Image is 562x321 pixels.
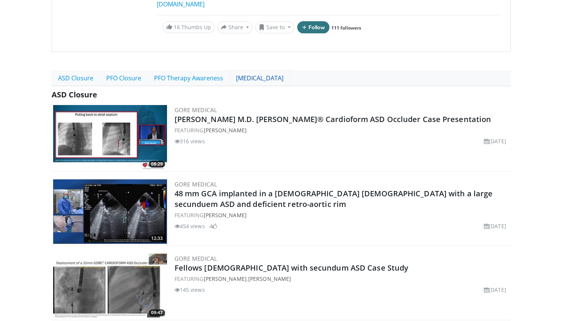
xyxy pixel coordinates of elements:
[175,180,217,188] a: Gore Medical
[53,254,167,318] img: 930842a4-8f65-4430-a846-62788e3b7956.300x170_q85_crop-smart_upscale.jpg
[203,127,246,134] a: [PERSON_NAME]
[53,105,167,169] a: 08:29
[217,21,253,33] button: Share
[175,126,509,134] div: FEATURING
[175,275,509,283] div: FEATURING ,
[175,222,205,230] li: 454 views
[175,114,491,124] a: [PERSON_NAME] M.D. [PERSON_NAME]® Cardioform ASD Occluder Case Presentation
[175,137,205,145] li: 316 views
[230,70,290,86] a: [MEDICAL_DATA]
[52,70,100,86] a: ASD Closure
[255,21,294,33] button: Save to
[175,211,509,219] div: FEATURING
[53,105,167,169] img: 1b5fcc3d-feaf-41fb-adcf-c9e4cb0dd9f4.300x170_q85_crop-smart_upscale.jpg
[484,286,506,294] li: [DATE]
[203,275,246,282] a: [PERSON_NAME]
[175,286,205,294] li: 145 views
[53,254,167,318] a: 09:47
[53,179,167,244] a: 12:33
[149,235,165,242] span: 12:33
[163,21,214,33] a: 16 Thumbs Up
[175,106,217,114] a: Gore Medical
[297,21,330,33] button: Follow
[174,23,180,31] span: 16
[175,255,217,262] a: Gore Medical
[52,89,97,100] span: ASD Closure
[100,70,148,86] a: PFO Closure
[149,309,165,316] span: 09:47
[149,161,165,168] span: 08:29
[209,222,217,230] li: 4
[484,137,506,145] li: [DATE]
[53,179,167,244] img: aa0f5b04-1d73-41c5-9d57-e1f57282c947.300x170_q85_crop-smart_upscale.jpg
[175,263,409,273] a: Fellows [DEMOGRAPHIC_DATA] with secundum ASD Case Study
[248,275,291,282] a: [PERSON_NAME]
[331,25,361,31] a: 111 followers
[175,188,493,209] a: 48 mm GCA implanted in a [DEMOGRAPHIC_DATA] [DEMOGRAPHIC_DATA] with a large secunduem ASD and def...
[484,222,506,230] li: [DATE]
[203,211,246,219] a: [PERSON_NAME]
[148,70,230,86] a: PFO Therapy Awareness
